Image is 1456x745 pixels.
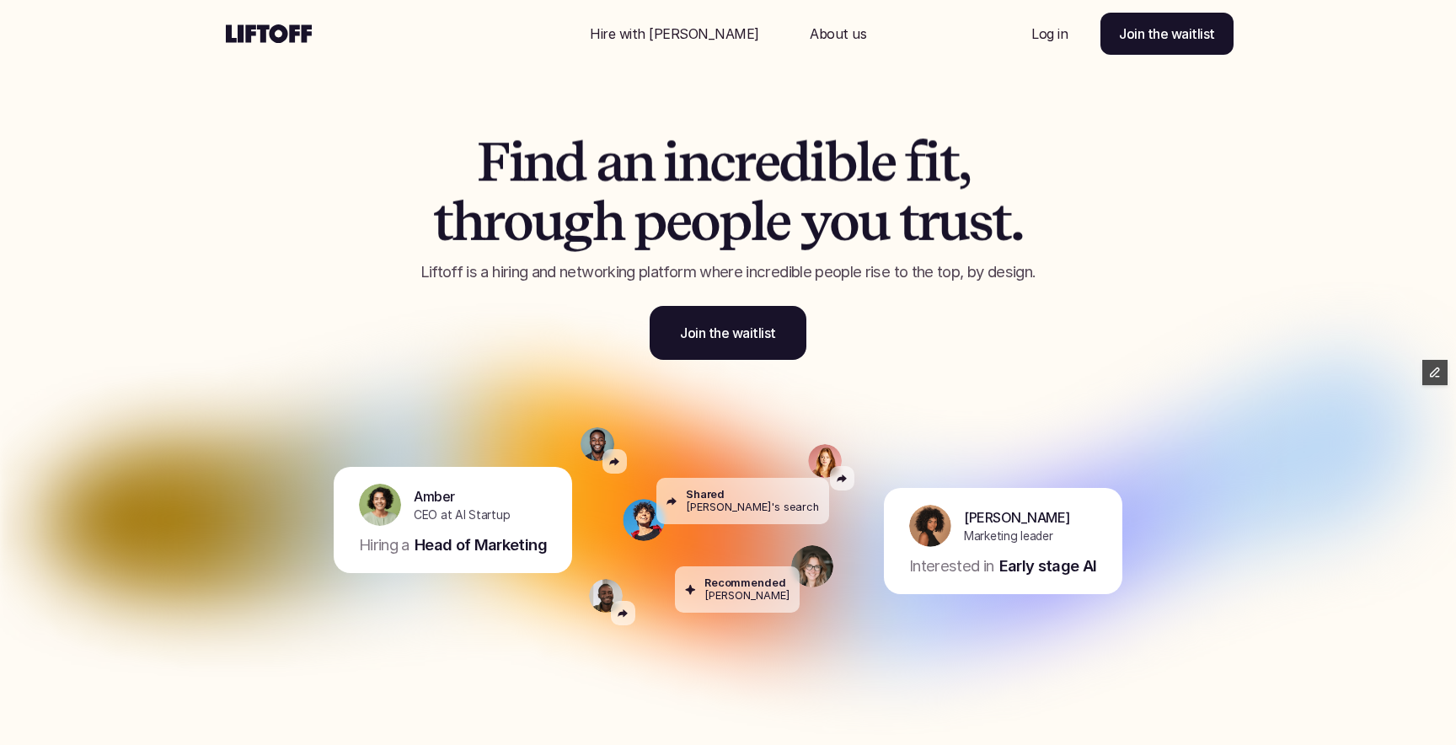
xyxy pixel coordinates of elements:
span: s [968,192,992,251]
span: h [592,192,624,251]
a: Nav Link [1011,13,1088,54]
span: i [810,132,825,191]
a: Nav Link [570,13,779,54]
p: Shared [686,488,725,501]
span: t [992,192,1010,251]
span: e [765,192,790,251]
p: Marketing leader [964,528,1053,545]
p: Head of Marketing [415,534,547,556]
p: Liftoff is a hiring and networking platform where incredible people rise to the top, by design. [370,261,1086,283]
a: Join the waitlist [1100,13,1234,55]
span: e [754,132,779,191]
span: h [452,192,483,251]
span: . [1010,192,1023,251]
span: u [937,192,968,251]
span: c [709,132,734,191]
span: u [858,192,889,251]
span: r [918,192,938,251]
span: n [678,132,709,191]
span: r [483,192,503,251]
span: d [554,132,586,191]
p: Log in [1031,24,1068,44]
span: f [905,132,924,191]
span: o [829,192,858,251]
p: Amber [414,486,455,506]
p: CEO at AI Startup [414,506,510,524]
span: i [924,132,939,191]
span: i [663,132,678,191]
span: a [596,132,623,191]
span: o [503,192,532,251]
span: i [509,132,524,191]
span: t [899,192,918,251]
p: About us [810,24,866,44]
p: [PERSON_NAME] [704,590,790,603]
span: r [734,132,754,191]
span: e [870,132,896,191]
span: g [562,192,592,251]
a: Join the waitlist [650,306,806,360]
p: Join the waitlist [1119,24,1215,44]
span: d [779,132,810,191]
a: Nav Link [790,13,886,54]
p: Interested in [909,555,994,577]
span: F [477,132,509,191]
span: l [856,132,870,191]
p: Hire with [PERSON_NAME] [590,24,759,44]
span: p [719,192,751,251]
p: Join the waitlist [680,323,776,343]
span: e [666,192,691,251]
span: o [690,192,719,251]
p: Recommended [704,576,786,589]
span: n [623,132,654,191]
span: b [825,132,856,191]
span: n [523,132,554,191]
span: y [800,192,830,251]
span: l [751,192,765,251]
button: Edit Framer Content [1422,360,1448,385]
p: Hiring a [359,534,409,556]
span: t [939,132,958,191]
p: Early stage AI [999,555,1097,577]
span: p [634,192,666,251]
span: , [958,132,970,191]
span: t [433,192,452,251]
span: u [532,192,563,251]
p: [PERSON_NAME] [964,507,1070,528]
p: [PERSON_NAME]'s search [686,501,819,514]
